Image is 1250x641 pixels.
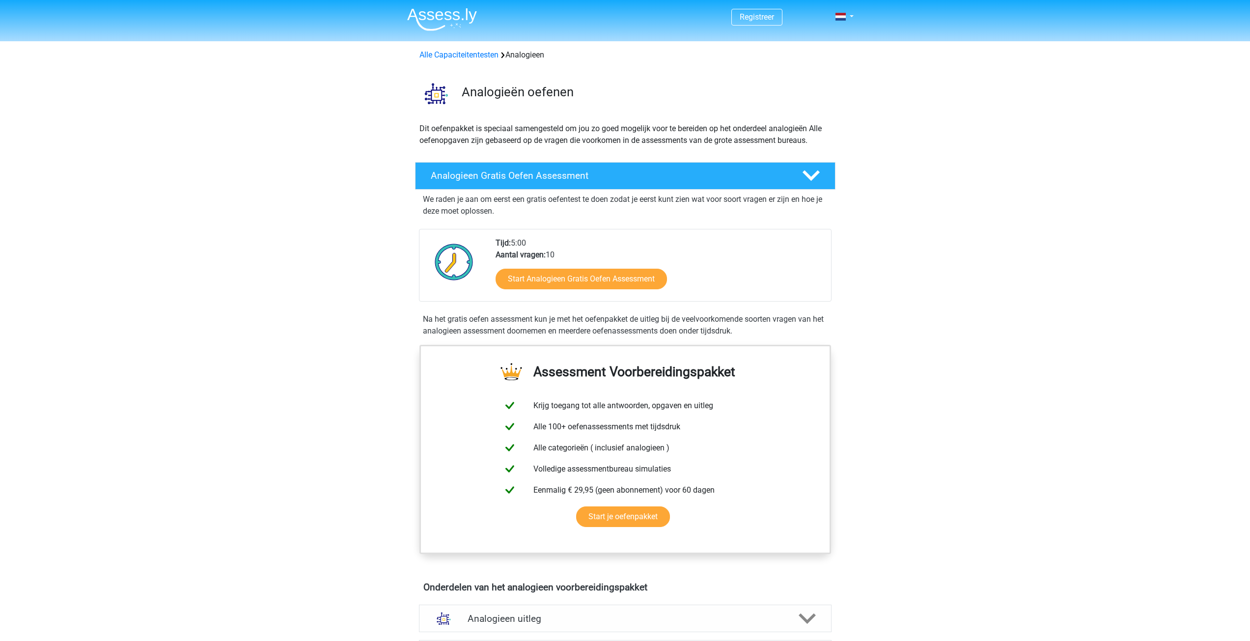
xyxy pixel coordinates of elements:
[496,238,511,248] b: Tijd:
[419,313,832,337] div: Na het gratis oefen assessment kun je met het oefenpakket de uitleg bij de veelvoorkomende soorte...
[416,49,835,61] div: Analogieen
[462,84,828,100] h3: Analogieën oefenen
[423,194,828,217] p: We raden je aan om eerst een gratis oefentest te doen zodat je eerst kunt zien wat voor soort vra...
[407,8,477,31] img: Assessly
[740,12,774,22] a: Registreer
[411,162,839,190] a: Analogieen Gratis Oefen Assessment
[423,582,827,593] h4: Onderdelen van het analogieen voorbereidingspakket
[431,170,786,181] h4: Analogieen Gratis Oefen Assessment
[488,237,831,301] div: 5:00 10
[429,237,479,286] img: Klok
[431,606,456,631] img: analogieen uitleg
[496,269,667,289] a: Start Analogieen Gratis Oefen Assessment
[468,613,783,624] h4: Analogieen uitleg
[415,605,835,632] a: uitleg Analogieen uitleg
[416,73,457,114] img: analogieen
[419,50,499,59] a: Alle Capaciteitentesten
[419,123,831,146] p: Dit oefenpakket is speciaal samengesteld om jou zo goed mogelijk voor te bereiden op het onderdee...
[576,506,670,527] a: Start je oefenpakket
[496,250,546,259] b: Aantal vragen:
